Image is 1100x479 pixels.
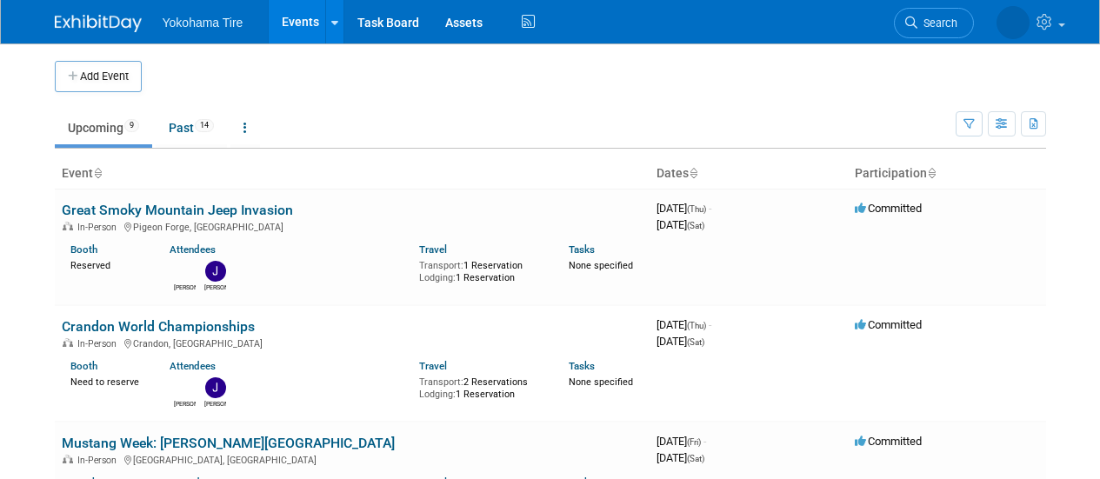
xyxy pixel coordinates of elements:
span: - [703,435,706,448]
span: (Thu) [687,204,706,214]
img: In-Person Event [63,338,73,347]
a: Sort by Start Date [689,166,697,180]
a: Sort by Event Name [93,166,102,180]
span: None specified [569,376,633,388]
a: Booth [70,360,97,372]
a: Search [894,8,974,38]
a: Crandon World Championships [62,318,255,335]
span: (Sat) [687,221,704,230]
span: 9 [124,119,139,132]
a: Tasks [569,243,595,256]
div: GEOFF DUNIVIN [174,398,196,409]
button: Add Event [55,61,142,92]
a: Upcoming9 [55,111,152,144]
a: Past14 [156,111,227,144]
img: GEOFF DUNIVIN [175,377,196,398]
div: Jason Heath [204,398,226,409]
span: Search [917,17,957,30]
span: Transport: [419,260,463,271]
span: Committed [855,202,922,215]
span: Committed [855,435,922,448]
th: Dates [650,159,848,189]
img: ExhibitDay [55,15,142,32]
a: Attendees [170,360,216,372]
div: GEOFF DUNIVIN [174,282,196,292]
th: Event [55,159,650,189]
a: Travel [419,243,447,256]
img: In-Person Event [63,455,73,463]
span: Transport: [419,376,463,388]
a: Attendees [170,243,216,256]
a: Sort by Participation Type [927,166,936,180]
span: None specified [569,260,633,271]
span: [DATE] [657,335,704,348]
span: [DATE] [657,451,704,464]
div: 2 Reservations 1 Reservation [419,373,543,400]
div: Jason Heath [204,282,226,292]
span: (Sat) [687,454,704,463]
img: Jason Heath [205,261,226,282]
span: - [709,318,711,331]
span: In-Person [77,455,122,466]
span: [DATE] [657,318,711,331]
a: Great Smoky Mountain Jeep Invasion [62,202,293,218]
span: (Fri) [687,437,701,447]
span: - [709,202,711,215]
img: In-Person Event [63,222,73,230]
a: Travel [419,360,447,372]
span: 14 [195,119,214,132]
span: Lodging: [419,272,456,283]
div: [GEOGRAPHIC_DATA], [GEOGRAPHIC_DATA] [62,452,643,466]
span: In-Person [77,222,122,233]
a: Booth [70,243,97,256]
span: [DATE] [657,218,704,231]
div: Need to reserve [70,373,144,389]
span: In-Person [77,338,122,349]
div: Reserved [70,256,144,272]
span: Yokohama Tire [163,16,243,30]
span: [DATE] [657,435,706,448]
span: Lodging: [419,389,456,400]
img: GEOFF DUNIVIN [997,6,1030,39]
img: Jason Heath [205,377,226,398]
div: Pigeon Forge, [GEOGRAPHIC_DATA] [62,219,643,233]
span: (Thu) [687,321,706,330]
a: Tasks [569,360,595,372]
img: GEOFF DUNIVIN [175,261,196,282]
th: Participation [848,159,1046,189]
span: [DATE] [657,202,711,215]
div: Crandon, [GEOGRAPHIC_DATA] [62,336,643,349]
span: Committed [855,318,922,331]
span: (Sat) [687,337,704,347]
a: Mustang Week: [PERSON_NAME][GEOGRAPHIC_DATA] [62,435,395,451]
div: 1 Reservation 1 Reservation [419,256,543,283]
